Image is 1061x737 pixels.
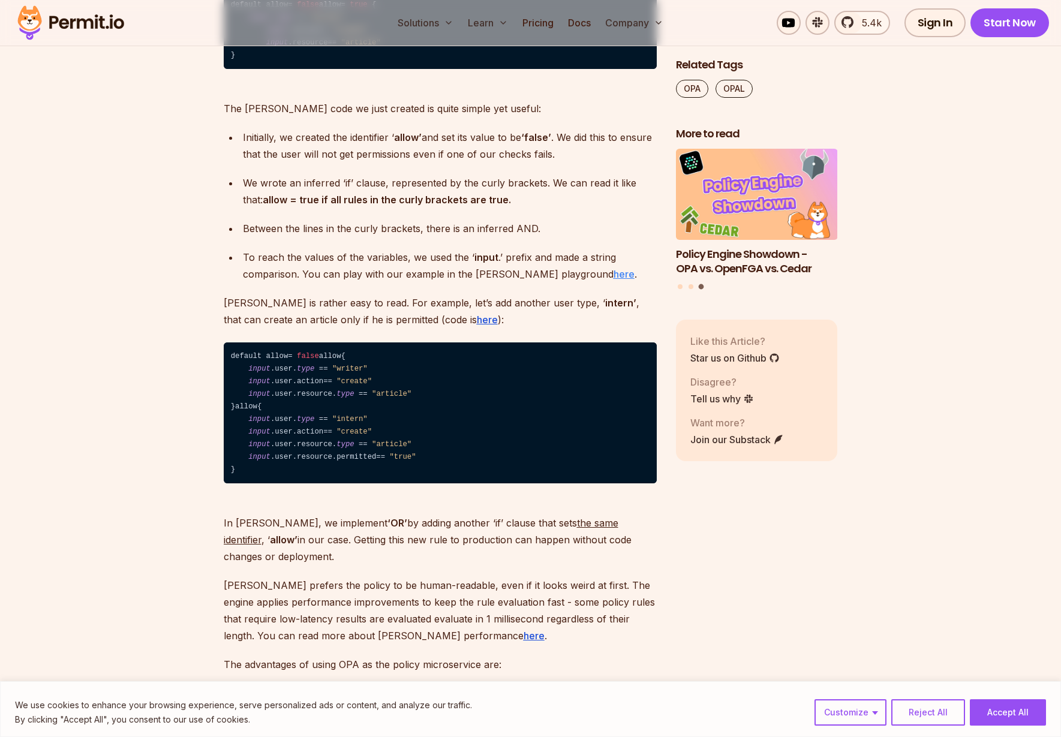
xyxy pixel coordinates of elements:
[323,415,327,423] span: =
[231,465,235,474] span: }
[243,175,657,208] p: We wrote an inferred ‘if’ clause, represented by the curly brackets. We can read it like that:
[359,390,363,398] span: =
[690,334,780,348] p: Like this Article?
[376,453,380,461] span: =
[12,2,130,43] img: Permit logo
[243,249,657,282] p: To reach the values of the variables, we used the ‘ .’ prefix and made a string comparison. You c...
[970,699,1046,726] button: Accept All
[248,390,270,398] span: input
[332,415,368,423] span: "intern"
[248,415,270,423] span: input
[690,392,754,406] a: Tell us why
[336,428,372,436] span: "create"
[474,251,498,263] strong: input
[690,432,784,447] a: Join our Substack
[323,428,327,436] span: =
[891,699,965,726] button: Reject All
[328,377,332,386] span: =
[676,58,838,73] h2: Related Tags
[248,365,270,373] span: input
[676,149,838,276] a: Policy Engine Showdown - OPA vs. OpenFGA vs. Cedar Policy Engine Showdown - OPA vs. OpenFGA vs. C...
[231,402,235,411] span: }
[257,402,262,411] span: {
[297,352,319,360] span: false
[676,149,838,276] li: 3 of 3
[248,428,270,436] span: input
[678,284,683,289] button: Go to slide 1
[904,8,966,37] a: Sign In
[248,377,270,386] span: input
[699,284,704,289] button: Go to slide 3
[676,127,838,142] h2: More to read
[243,129,657,163] p: Initially, we created the identifier ‘ and set its value to be . We did this to ensure that the u...
[15,698,472,712] p: We use cookies to enhance your browsing experience, serve personalized ads or content, and analyz...
[605,297,636,309] strong: intern’
[224,656,657,673] p: The advantages of using OPA as the policy microservice are:
[676,246,838,276] h3: Policy Engine Showdown - OPA vs. OpenFGA vs. Cedar
[389,453,416,461] span: "true"
[248,440,270,449] span: input
[332,365,368,373] span: "writer"
[372,440,411,449] span: "article"
[323,377,327,386] span: =
[814,699,886,726] button: Customize
[231,51,235,59] span: }
[336,377,372,386] span: "create"
[387,517,407,529] strong: ‘OR’
[690,416,784,430] p: Want more?
[689,284,693,289] button: Go to slide 2
[676,149,838,291] div: Posts
[690,375,754,389] p: Disagree?
[363,390,367,398] span: =
[328,428,332,436] span: =
[319,415,323,423] span: =
[477,314,498,326] a: here
[319,365,323,373] span: =
[524,630,545,642] a: here
[297,365,314,373] span: type
[518,11,558,35] a: Pricing
[243,220,657,237] p: Between the lines in the curly brackets, there is an inferred AND.
[676,149,838,240] img: Policy Engine Showdown - OPA vs. OpenFGA vs. Cedar
[970,8,1049,37] a: Start Now
[341,352,345,360] span: {
[463,11,513,35] button: Learn
[521,131,551,143] strong: ‘false’
[270,534,297,546] strong: allow’
[676,80,708,98] a: OPA
[716,80,753,98] a: OPAL
[15,712,472,727] p: By clicking "Accept All", you consent to our use of cookies.
[614,268,635,280] a: here
[224,517,618,546] u: the same identifier
[381,453,385,461] span: =
[288,352,292,360] span: =
[297,415,314,423] span: type
[263,194,511,206] strong: allow = true if all rules in the curly brackets are true.
[394,131,422,143] strong: allow’
[359,440,363,449] span: =
[248,453,270,461] span: input
[393,11,458,35] button: Solutions
[563,11,596,35] a: Docs
[336,440,354,449] span: type
[600,11,668,35] button: Company
[224,577,657,644] p: [PERSON_NAME] prefers the policy to be human-readable, even if it looks weird at first. The engin...
[690,351,780,365] a: Star us on Github
[224,498,657,565] p: In [PERSON_NAME], we implement by adding another ‘if’ clause that sets , ‘ in our case. Getting t...
[855,16,882,30] span: 5.4k
[224,294,657,328] p: [PERSON_NAME] is rather easy to read. For example, let’s add another user type, ‘ , that can crea...
[336,390,354,398] span: type
[363,440,367,449] span: =
[224,342,657,483] code: default allow allow .user. .user.action .user.resource. allow .user. .user.action .user.resource....
[372,390,411,398] span: "article"
[224,83,657,117] p: The [PERSON_NAME] code we just created is quite simple yet useful:
[323,365,327,373] span: =
[834,11,890,35] a: 5.4k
